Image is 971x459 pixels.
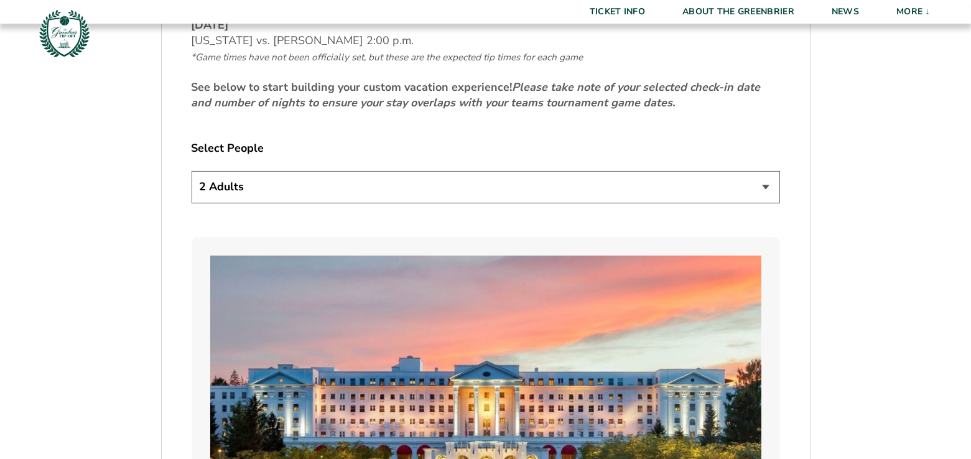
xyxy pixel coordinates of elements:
[37,6,91,60] img: Greenbrier Tip-Off
[192,80,761,110] strong: See below to start building your custom vacation experience!
[192,17,229,32] strong: [DATE]
[192,141,780,156] label: Select People
[192,80,761,110] em: Please take note of your selected check-in date and number of nights to ensure your stay overlaps...
[192,51,583,63] span: *Game times have not been officially set, but these are the expected tip times for each game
